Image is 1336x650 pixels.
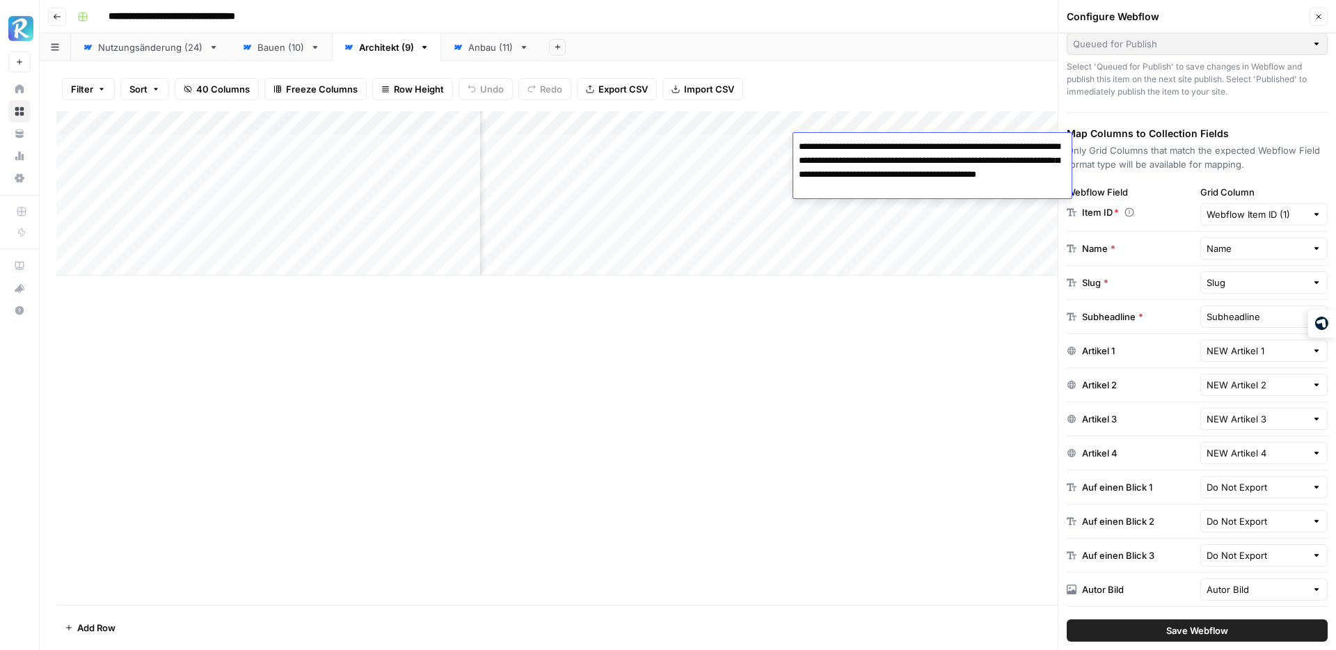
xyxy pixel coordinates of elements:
[1067,185,1195,199] div: Webflow Field
[264,78,367,100] button: Freeze Columns
[480,82,504,96] span: Undo
[1207,310,1307,324] input: Subheadline
[71,82,93,96] span: Filter
[1082,514,1154,528] div: Auf einen Blick 2
[1138,310,1143,324] span: Required
[1207,344,1307,358] input: NEW Artikel 1
[175,78,259,100] button: 40 Columns
[8,145,31,167] a: Usage
[662,78,743,100] button: Import CSV
[1207,378,1307,392] input: NEW Artikel 2
[257,40,305,54] div: Bauen (10)
[196,82,250,96] span: 40 Columns
[8,11,31,46] button: Workspace: Radyant
[1207,412,1307,426] input: NEW Artikel 3
[1082,241,1115,255] div: Name
[1082,548,1154,562] div: Auf einen Blick 3
[8,100,31,122] a: Browse
[1067,143,1328,171] p: Only Grid Columns that match the expected Webflow Field format type will be available for mapping.
[1067,127,1328,141] h3: Map Columns to Collection Fields
[1104,276,1108,290] span: Required
[129,82,148,96] span: Sort
[1111,241,1115,255] span: Required
[1207,548,1307,562] input: Do Not Export
[372,78,453,100] button: Row Height
[540,82,562,96] span: Redo
[120,78,169,100] button: Sort
[1207,276,1307,290] input: Slug
[1200,185,1328,199] label: Grid Column
[71,33,230,61] a: Nutzungsänderung (24)
[1082,582,1124,596] div: Autor Bild
[230,33,332,61] a: Bauen (10)
[459,78,513,100] button: Undo
[1082,480,1152,494] div: Auf einen Blick 1
[394,82,444,96] span: Row Height
[1207,446,1307,460] input: NEW Artikel 4
[1082,378,1117,392] div: Artikel 2
[1207,207,1307,221] input: Webflow Item ID (1)
[286,82,358,96] span: Freeze Columns
[77,621,116,635] span: Add Row
[56,617,124,639] button: Add Row
[1207,514,1307,528] input: Do Not Export
[1073,37,1306,51] input: Queued for Publish
[9,278,30,299] div: What's new?
[1082,412,1117,426] div: Artikel 3
[1207,241,1307,255] input: Name
[1207,480,1307,494] input: Do Not Export
[8,122,31,145] a: Your Data
[577,78,657,100] button: Export CSV
[1082,276,1108,290] div: Slug
[8,78,31,100] a: Home
[1082,446,1118,460] div: Artikel 4
[1114,207,1119,218] span: Required
[441,33,541,61] a: Anbau (11)
[598,82,648,96] span: Export CSV
[684,82,734,96] span: Import CSV
[98,40,203,54] div: Nutzungsänderung (24)
[8,277,31,299] button: What's new?
[1082,344,1115,358] div: Artikel 1
[8,299,31,322] button: Help + Support
[8,167,31,189] a: Settings
[1082,205,1119,219] p: Item ID
[1067,61,1328,98] div: Select 'Queued for Publish' to save changes in Webflow and publish this item on the next site pub...
[1082,310,1143,324] div: Subheadline
[332,33,441,61] a: Architekt (9)
[8,255,31,277] a: AirOps Academy
[62,78,115,100] button: Filter
[518,78,571,100] button: Redo
[359,40,414,54] div: Architekt (9)
[1207,582,1307,596] input: Autor Bild
[8,16,33,41] img: Radyant Logo
[1067,619,1328,642] button: Save Webflow
[468,40,514,54] div: Anbau (11)
[1166,624,1228,637] span: Save Webflow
